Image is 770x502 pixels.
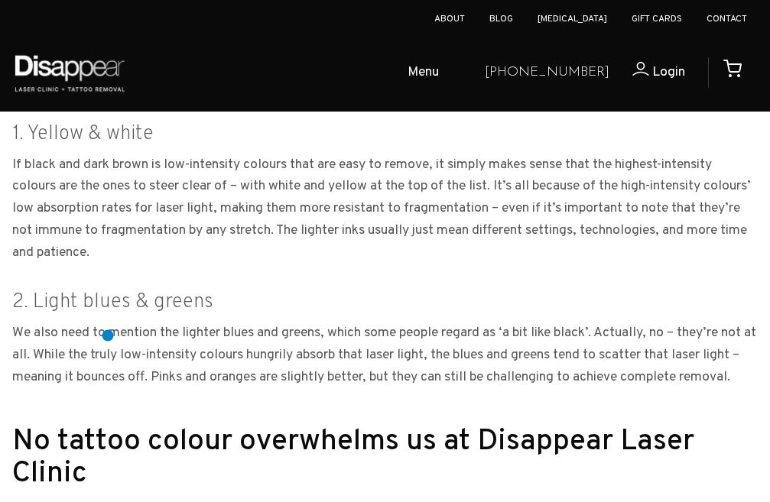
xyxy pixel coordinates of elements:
[434,13,465,25] a: About
[609,62,685,84] a: Login
[485,62,609,84] a: [PHONE_NUMBER]
[12,154,758,264] p: If black and dark brown is low-intensity colours that are easy to remove, it simply makes sense t...
[139,49,473,98] ul: Open Mobile Menu
[354,49,473,98] a: Menu
[707,13,747,25] a: Contact
[632,13,682,25] a: Gift Cards
[12,322,758,388] p: We also need to mention the lighter blues and greens, which some people regard as ‘a bit like bla...
[12,426,758,490] h2: No tattoo colour overwhelms us at Disappear Laser Clinic
[11,46,128,100] img: Disappear - Laser Clinic and Tattoo Removal Services in Sydney, Australia
[489,13,513,25] a: Blog
[12,124,758,144] h3: 1. Yellow & white
[408,62,439,84] span: Menu
[538,13,607,25] a: [MEDICAL_DATA]
[652,63,685,81] span: Login
[12,292,758,313] h3: 2. Light blues & greens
